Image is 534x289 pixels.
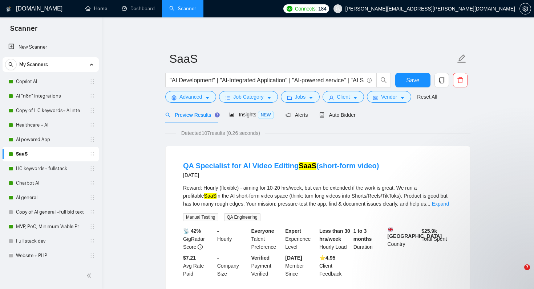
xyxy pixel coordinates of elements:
[286,112,308,118] span: Alerts
[287,6,292,12] img: upwork-logo.png
[16,190,85,205] a: AI general
[6,3,11,15] img: logo
[286,112,291,117] span: notification
[89,224,95,230] span: holder
[183,171,379,179] div: [DATE]
[89,180,95,186] span: holder
[251,255,270,261] b: Verified
[524,264,530,270] span: 7
[520,6,531,12] span: setting
[319,112,324,117] span: robot
[85,5,107,12] a: homeHome
[284,254,318,278] div: Member Since
[214,112,221,118] div: Tooltip anchor
[386,227,420,251] div: Country
[169,5,196,12] a: searchScanner
[250,254,284,278] div: Payment Verified
[318,5,326,13] span: 184
[204,193,217,199] mark: SaaS
[16,219,85,234] a: MVP, PoC, Minimum Viable Product
[89,209,95,215] span: holder
[16,234,85,248] a: Full stack dev
[432,201,449,207] a: Expand
[3,40,99,54] li: New Scanner
[318,254,352,278] div: Client Feedback
[89,166,95,172] span: holder
[295,5,317,13] span: Connects:
[89,122,95,128] span: holder
[217,228,219,234] b: -
[233,93,263,101] span: Job Category
[165,112,170,117] span: search
[219,91,278,103] button: barsJob Categorycaret-down
[287,95,292,100] span: folder
[329,95,334,100] span: user
[89,79,95,84] span: holder
[19,57,48,72] span: My Scanners
[250,227,284,251] div: Talent Preference
[388,227,393,232] img: 🇬🇧
[176,129,265,137] span: Detected 107 results (0.26 seconds)
[509,264,527,282] iframe: Intercom live chat
[122,5,155,12] a: dashboardDashboard
[16,132,85,147] a: AI powered App
[89,137,95,143] span: holder
[353,228,372,242] b: 1 to 3 months
[295,93,306,101] span: Jobs
[216,254,250,278] div: Company Size
[453,73,468,87] button: delete
[319,255,335,261] b: ⭐️ 4.95
[225,95,230,100] span: bars
[217,255,219,261] b: -
[165,112,218,118] span: Preview Results
[183,255,196,261] b: $7.21
[435,77,449,83] span: copy
[319,228,350,242] b: Less than 30 hrs/week
[16,103,85,118] a: Copy of HC keywords+ AI integration
[89,108,95,113] span: holder
[229,112,234,117] span: area-chart
[285,255,302,261] b: [DATE]
[8,40,93,54] a: New Scanner
[284,227,318,251] div: Experience Level
[285,228,301,234] b: Expert
[183,228,201,234] b: 📡 42%
[335,6,340,11] span: user
[183,213,218,221] span: Manual Testing
[89,253,95,259] span: holder
[367,91,411,103] button: idcardVendorcaret-down
[299,162,316,170] mark: SaaS
[89,151,95,157] span: holder
[89,195,95,201] span: holder
[267,95,272,100] span: caret-down
[258,111,274,119] span: NEW
[16,89,85,103] a: AI "n8n" integrations
[171,95,177,100] span: setting
[89,238,95,244] span: holder
[89,93,95,99] span: holder
[453,77,467,83] span: delete
[16,147,85,161] a: SaaS
[417,93,437,101] a: Reset All
[308,95,313,100] span: caret-down
[376,73,391,87] button: search
[519,3,531,15] button: setting
[406,76,419,85] span: Save
[400,95,405,100] span: caret-down
[395,73,430,87] button: Save
[373,95,378,100] span: idcard
[519,6,531,12] a: setting
[16,248,85,263] a: Website + PHP
[229,112,274,117] span: Insights
[198,244,203,249] span: info-circle
[318,227,352,251] div: Hourly Load
[319,112,355,118] span: Auto Bidder
[434,73,449,87] button: copy
[183,184,453,208] div: Reward: Hourly (flexible) - aiming for 10-20 hrs/week, but can be extended if the work is great. ...
[179,93,202,101] span: Advanced
[169,50,456,68] input: Scanner name...
[4,23,43,38] span: Scanner
[251,228,274,234] b: Everyone
[170,76,364,85] input: Search Freelance Jobs...
[457,54,466,63] span: edit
